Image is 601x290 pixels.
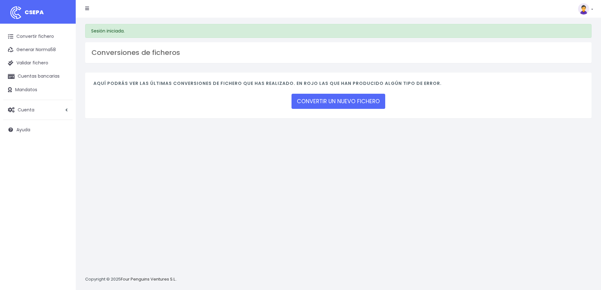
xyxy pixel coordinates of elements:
h4: Aquí podrás ver las últimas conversiones de fichero que has realizado. En rojo las que han produc... [93,81,583,89]
a: CONVERTIR UN NUEVO FICHERO [292,94,385,109]
div: Sesión iniciada. [85,24,592,38]
h3: Conversiones de ficheros [91,49,585,57]
span: Ayuda [16,127,30,133]
a: Generar Norma58 [3,43,73,56]
img: profile [578,3,589,15]
a: Validar fichero [3,56,73,70]
a: Four Penguins Ventures S.L. [121,276,176,282]
span: Cuenta [18,106,34,113]
a: Cuenta [3,103,73,116]
a: Convertir fichero [3,30,73,43]
img: logo [8,5,24,21]
a: Cuentas bancarias [3,70,73,83]
span: CSEPA [25,8,44,16]
p: Copyright © 2025 . [85,276,177,283]
a: Ayuda [3,123,73,136]
a: Mandatos [3,83,73,97]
